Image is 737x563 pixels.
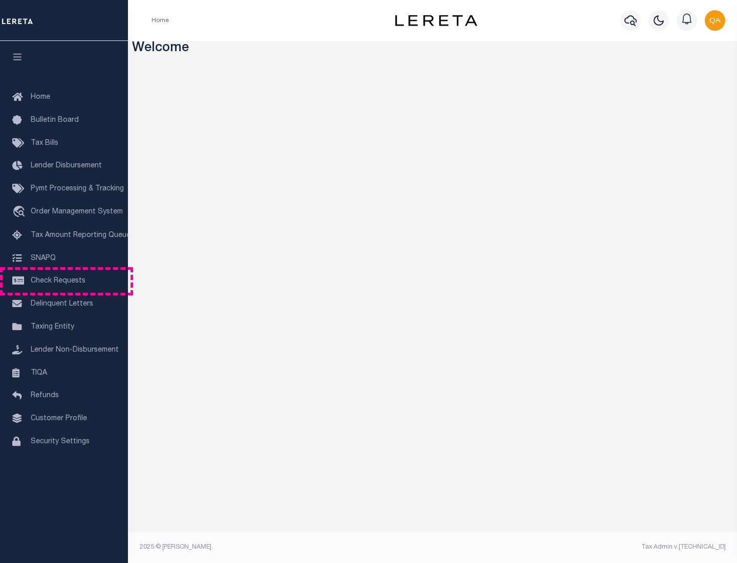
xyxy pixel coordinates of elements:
[31,300,93,308] span: Delinquent Letters
[31,94,50,101] span: Home
[31,232,131,239] span: Tax Amount Reporting Queue
[132,543,433,552] div: 2025 © [PERSON_NAME].
[31,323,74,331] span: Taxing Entity
[31,140,58,147] span: Tax Bills
[31,185,124,192] span: Pymt Processing & Tracking
[395,15,477,26] img: logo-dark.svg
[31,117,79,124] span: Bulletin Board
[31,254,56,262] span: SNAPQ
[31,415,87,422] span: Customer Profile
[12,206,29,219] i: travel_explore
[31,369,47,376] span: TIQA
[31,208,123,215] span: Order Management System
[31,392,59,399] span: Refunds
[31,277,85,285] span: Check Requests
[31,347,119,354] span: Lender Non-Disbursement
[151,16,169,25] li: Home
[705,10,725,31] img: svg+xml;base64,PHN2ZyB4bWxucz0iaHR0cDovL3d3dy53My5vcmcvMjAwMC9zdmciIHBvaW50ZXItZXZlbnRzPSJub25lIi...
[132,41,733,57] h3: Welcome
[31,438,90,445] span: Security Settings
[31,162,102,169] span: Lender Disbursement
[440,543,726,552] div: Tax Admin v.[TECHNICAL_ID]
